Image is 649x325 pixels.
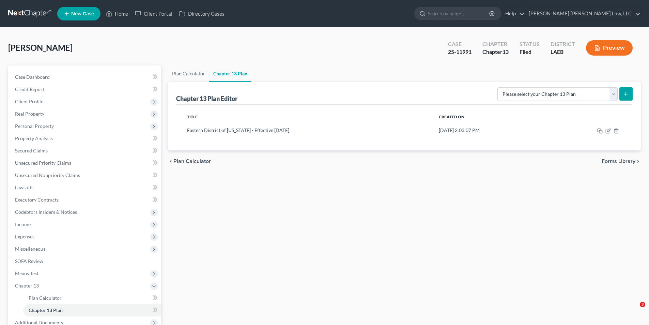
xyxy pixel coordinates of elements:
[168,65,209,82] a: Plan Calculator
[15,283,39,289] span: Chapter 13
[10,169,161,181] a: Unsecured Nonpriority Claims
[168,159,211,164] button: chevron_left Plan Calculator
[182,110,433,124] th: Title
[520,48,540,56] div: Filed
[15,74,50,80] span: Case Dashboard
[15,123,54,129] span: Personal Property
[10,255,161,267] a: SOFA Review
[10,157,161,169] a: Unsecured Priority Claims
[433,124,548,137] td: [DATE] 2:03:07 PM
[15,184,33,190] span: Lawsuits
[23,292,161,304] a: Plan Calculator
[15,111,44,117] span: Real Property
[502,8,525,20] a: Help
[15,270,38,276] span: Means Test
[71,11,94,16] span: New Case
[168,159,173,164] i: chevron_left
[10,145,161,157] a: Secured Claims
[602,159,635,164] span: Forms Library
[626,302,642,318] iframe: Intercom live chat
[173,159,211,164] span: Plan Calculator
[132,8,176,20] a: Client Portal
[602,159,641,164] button: Forms Library chevron_right
[15,160,71,166] span: Unsecured Priority Claims
[448,48,472,56] div: 25-11991
[520,40,540,48] div: Status
[15,246,45,252] span: Miscellaneous
[15,86,44,92] span: Credit Report
[29,295,62,301] span: Plan Calculator
[15,99,43,104] span: Client Profile
[103,8,132,20] a: Home
[29,307,63,313] span: Chapter 13 Plan
[209,65,251,82] a: Chapter 13 Plan
[15,135,53,141] span: Property Analysis
[448,40,472,48] div: Case
[10,83,161,95] a: Credit Report
[176,94,237,103] div: Chapter 13 Plan Editor
[635,159,641,164] i: chevron_right
[433,110,548,124] th: Created On
[551,48,575,56] div: LAEB
[15,221,31,227] span: Income
[10,181,161,194] a: Lawsuits
[15,148,48,153] span: Secured Claims
[15,172,80,178] span: Unsecured Nonpriority Claims
[586,40,633,56] button: Preview
[551,40,575,48] div: District
[176,8,228,20] a: Directory Cases
[8,43,73,53] span: [PERSON_NAME]
[15,209,77,215] span: Codebtors Insiders & Notices
[15,197,59,203] span: Executory Contracts
[10,71,161,83] a: Case Dashboard
[15,258,43,264] span: SOFA Review
[482,48,509,56] div: Chapter
[640,302,645,307] span: 3
[10,194,161,206] a: Executory Contracts
[525,8,640,20] a: [PERSON_NAME] [PERSON_NAME] Law, LLC
[15,234,34,239] span: Expenses
[482,40,509,48] div: Chapter
[10,132,161,145] a: Property Analysis
[182,124,433,137] td: Eastern District of [US_STATE] - Effective [DATE]
[23,304,161,316] a: Chapter 13 Plan
[428,7,490,20] input: Search by name...
[503,48,509,55] span: 13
